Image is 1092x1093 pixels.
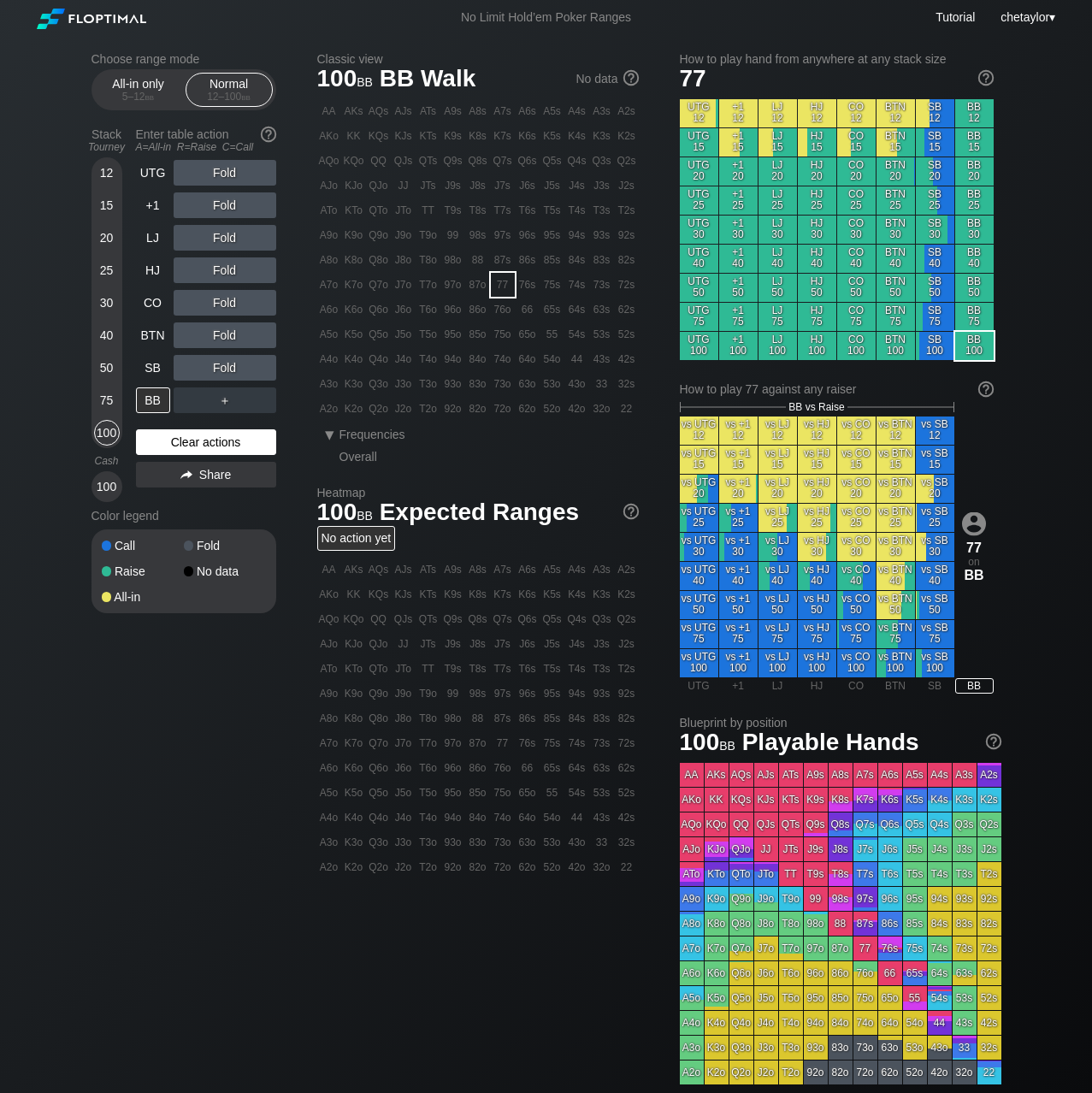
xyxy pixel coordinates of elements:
div: 94s [565,223,589,247]
div: Q3o [367,372,391,396]
div: KQo [342,149,366,173]
div: AQo [317,149,341,173]
div: No data [184,565,266,577]
div: Q9o [367,223,391,247]
div: T7s [491,198,515,222]
div: K2o [342,397,366,421]
div: A5s [540,99,564,123]
div: K4s [565,124,589,148]
div: J4o [392,347,416,371]
div: 99 [441,223,465,247]
h2: How to play hand from anywhere at any stack size [680,52,994,66]
div: 95s [540,223,564,247]
div: SB 25 [916,186,954,215]
div: Q2o [367,397,391,421]
div: 15 [94,192,120,218]
div: K9s [441,124,465,148]
div: 76o [491,298,515,322]
div: KJo [342,174,366,198]
div: HJ 75 [798,303,836,331]
div: A3s [590,99,614,123]
div: A7s [491,99,515,123]
div: 63s [590,298,614,322]
div: +1 40 [719,245,758,273]
div: BTN 50 [877,274,915,302]
div: 72o [491,397,515,421]
div: 95o [441,322,465,346]
div: BB 40 [955,245,994,273]
div: UTG [136,160,170,186]
div: K2s [615,124,639,148]
div: BB [136,387,170,413]
div: +1 75 [719,303,758,331]
div: 76s [516,273,540,297]
div: KTo [342,198,366,222]
div: 73o [491,372,515,396]
div: UTG 30 [680,216,718,244]
div: LJ 12 [758,99,797,127]
div: UTG 15 [680,128,718,157]
div: SB 100 [916,332,954,360]
div: LJ 25 [758,186,797,215]
div: Q8s [466,149,490,173]
div: A2o [317,397,341,421]
div: TT [416,198,440,222]
div: LJ 75 [758,303,797,331]
div: UTG 20 [680,157,718,186]
div: A4o [317,347,341,371]
div: Fold [174,290,276,316]
div: 64o [516,347,540,371]
div: BB 30 [955,216,994,244]
div: A6s [516,99,540,123]
img: Floptimal logo [37,9,146,29]
div: All-in only [99,74,178,106]
h2: Classic view [317,52,639,66]
div: LJ 100 [758,332,797,360]
div: BTN 40 [877,245,915,273]
div: 83o [466,372,490,396]
div: Q5s [540,149,564,173]
div: 74s [565,273,589,297]
div: JTs [416,174,440,198]
div: BB 15 [955,128,994,157]
div: 12 – 100 [193,91,265,103]
div: Normal [190,74,269,106]
div: 33 [590,372,614,396]
div: K4o [342,347,366,371]
div: 82s [615,248,639,272]
div: K7s [491,124,515,148]
div: 92s [615,223,639,247]
div: +1 12 [719,99,758,127]
div: 94o [441,347,465,371]
div: 75o [491,322,515,346]
div: BB 75 [955,303,994,331]
div: A8s [466,99,490,123]
a: Tutorial [936,10,975,24]
h2: Choose range mode [91,52,276,66]
div: How to play 77 against any raiser [680,382,994,396]
div: BTN 12 [877,99,915,127]
div: 96s [516,223,540,247]
div: T2s [615,198,639,222]
div: K6o [342,298,366,322]
div: 98o [441,248,465,272]
div: K6s [516,124,540,148]
span: bb [357,71,373,90]
div: No Limit Hold’em Poker Ranges [435,10,657,28]
div: +1 25 [719,186,758,215]
span: 77 [680,65,706,92]
div: CO 40 [837,245,876,273]
div: UTG 12 [680,99,718,127]
div: 93o [441,372,465,396]
div: QTo [367,198,391,222]
div: A3o [317,372,341,396]
div: AQs [367,99,391,123]
div: Stack [85,121,129,160]
div: QQ [367,149,391,173]
div: 88 [466,248,490,272]
div: J5s [540,174,564,198]
div: J7o [392,273,416,297]
div: J8o [392,248,416,272]
div: A9o [317,223,341,247]
div: J2s [615,174,639,198]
